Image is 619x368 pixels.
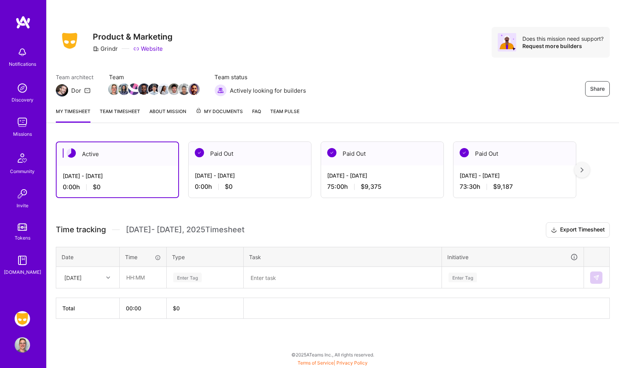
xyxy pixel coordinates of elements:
[63,183,172,191] div: 0:00 h
[336,360,368,366] a: Privacy Policy
[581,167,584,173] img: right
[139,83,149,96] a: Team Member Avatar
[270,108,299,114] span: Team Pulse
[225,183,233,191] span: $0
[498,33,516,52] img: Avatar
[15,253,30,268] img: guide book
[460,148,469,157] img: Paid Out
[169,83,179,96] a: Team Member Avatar
[4,268,41,276] div: [DOMAIN_NAME]
[133,45,163,53] a: Website
[327,148,336,157] img: Paid Out
[196,107,243,123] a: My Documents
[148,83,160,95] img: Team Member Avatar
[17,201,28,210] div: Invite
[12,96,33,104] div: Discovery
[63,172,172,180] div: [DATE] - [DATE]
[493,183,513,191] span: $9,187
[56,30,84,51] img: Company Logo
[158,83,170,95] img: Team Member Avatar
[13,149,32,167] img: Community
[214,73,306,81] span: Team status
[321,142,443,165] div: Paid Out
[173,271,202,283] div: Enter Tag
[128,83,140,95] img: Team Member Avatar
[196,107,243,116] span: My Documents
[15,80,30,96] img: discovery
[214,84,227,97] img: Actively looking for builders
[179,83,189,96] a: Team Member Avatar
[56,73,94,81] span: Team architect
[448,271,477,283] div: Enter Tag
[84,87,90,93] i: icon Mail
[10,167,35,175] div: Community
[327,183,437,191] div: 75:00 h
[361,183,381,191] span: $9,375
[64,273,82,281] div: [DATE]
[453,142,576,165] div: Paid Out
[195,183,305,191] div: 0:00 h
[138,83,150,95] img: Team Member Avatar
[93,32,172,42] h3: Product & Marketing
[67,148,76,158] img: Active
[159,83,169,96] a: Team Member Avatar
[13,337,32,353] a: User Avatar
[15,311,30,326] img: Grindr: Product & Marketing
[93,45,118,53] div: Grindr
[460,183,570,191] div: 73:30 h
[129,83,139,96] a: Team Member Avatar
[447,253,578,261] div: Initiative
[119,83,129,96] a: Team Member Avatar
[244,247,442,267] th: Task
[585,81,610,97] button: Share
[173,305,180,311] span: $ 0
[126,225,244,235] span: [DATE] - [DATE] , 2025 Timesheet
[270,107,299,123] a: Team Pulse
[167,247,244,267] th: Type
[57,142,178,166] div: Active
[189,83,199,96] a: Team Member Avatar
[56,298,120,319] th: Total
[46,345,619,364] div: © 2025 ATeams Inc., All rights reserved.
[189,142,311,165] div: Paid Out
[593,275,599,281] img: Submit
[13,130,32,138] div: Missions
[195,148,204,157] img: Paid Out
[15,186,30,201] img: Invite
[56,84,68,97] img: Team Architect
[106,276,110,280] i: icon Chevron
[149,107,186,123] a: About Mission
[546,222,610,238] button: Export Timesheet
[118,83,130,95] img: Team Member Avatar
[15,45,30,60] img: bell
[93,46,99,52] i: icon CompanyGray
[108,83,120,95] img: Team Member Avatar
[15,234,30,242] div: Tokens
[551,226,557,234] i: icon Download
[327,172,437,180] div: [DATE] - [DATE]
[230,87,306,95] span: Actively looking for builders
[56,247,120,267] th: Date
[298,360,368,366] span: |
[71,87,81,95] div: Dor
[120,298,167,319] th: 00:00
[522,42,604,50] div: Request more builders
[120,267,166,288] input: HH:MM
[56,225,106,235] span: Time tracking
[522,35,604,42] div: Does this mission need support?
[149,83,159,96] a: Team Member Avatar
[18,223,27,231] img: tokens
[252,107,261,123] a: FAQ
[15,337,30,353] img: User Avatar
[109,83,119,96] a: Team Member Avatar
[188,83,200,95] img: Team Member Avatar
[9,60,36,68] div: Notifications
[109,73,199,81] span: Team
[590,85,605,93] span: Share
[56,107,90,123] a: My timesheet
[298,360,334,366] a: Terms of Service
[125,253,161,261] div: Time
[13,311,32,326] a: Grindr: Product & Marketing
[460,172,570,180] div: [DATE] - [DATE]
[178,83,190,95] img: Team Member Avatar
